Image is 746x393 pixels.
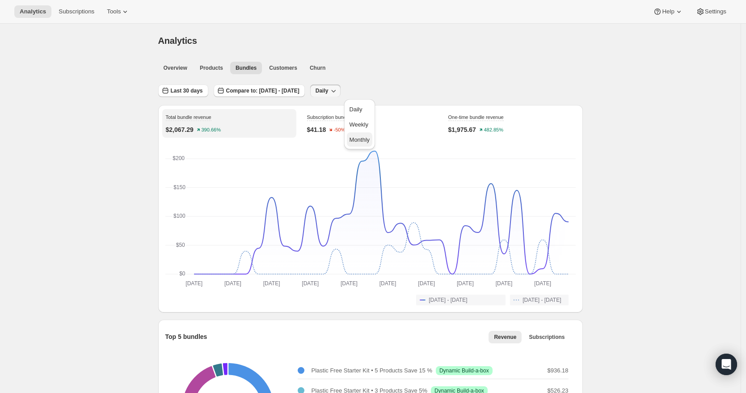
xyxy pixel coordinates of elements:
[101,5,135,18] button: Tools
[495,280,512,287] text: [DATE]
[510,295,568,305] button: [DATE] - [DATE]
[165,332,207,341] p: Top 5 bundles
[214,85,305,97] button: Compare to: [DATE] - [DATE]
[173,184,185,190] text: $150
[166,114,211,120] span: Total bundle revenue
[310,85,341,97] button: Daily
[164,64,187,72] span: Overview
[158,85,208,97] button: Last 30 days
[307,125,326,134] p: $41.18
[548,366,569,375] p: $936.18
[648,5,688,18] button: Help
[173,213,185,219] text: $100
[14,5,51,18] button: Analytics
[200,64,223,72] span: Products
[53,5,100,18] button: Subscriptions
[224,280,241,287] text: [DATE]
[448,114,504,120] span: One-time bundle revenue
[439,367,489,374] span: Dynamic Build-a-box
[341,280,358,287] text: [DATE]
[350,121,368,128] span: Weekly
[20,8,46,15] span: Analytics
[350,106,362,113] span: Daily
[457,280,474,287] text: [DATE]
[484,127,503,133] text: 482.85%
[312,366,432,375] p: Plastic Free Starter Kit • 5 Products Save 15 %
[494,334,516,341] span: Revenue
[171,87,203,94] span: Last 30 days
[185,280,202,287] text: [DATE]
[310,64,325,72] span: Churn
[302,280,319,287] text: [DATE]
[448,125,476,134] p: $1,975.67
[523,296,561,304] span: [DATE] - [DATE]
[173,155,185,161] text: $200
[529,334,565,341] span: Subscriptions
[705,8,726,15] span: Settings
[236,64,257,72] span: Bundles
[350,136,370,143] span: Monthly
[716,354,737,375] div: Open Intercom Messenger
[179,270,185,277] text: $0
[416,295,506,305] button: [DATE] - [DATE]
[534,280,551,287] text: [DATE]
[263,280,280,287] text: [DATE]
[307,114,369,120] span: Subscription bundle revenue
[418,280,435,287] text: [DATE]
[226,87,299,94] span: Compare to: [DATE] - [DATE]
[166,125,194,134] p: $2,067.29
[107,8,121,15] span: Tools
[158,36,197,46] span: Analytics
[269,64,297,72] span: Customers
[429,296,467,304] span: [DATE] - [DATE]
[176,242,185,248] text: $50
[201,127,221,133] text: 390.66%
[662,8,674,15] span: Help
[59,8,94,15] span: Subscriptions
[334,127,346,133] text: -50%
[379,280,396,287] text: [DATE]
[691,5,732,18] button: Settings
[316,87,329,94] span: Daily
